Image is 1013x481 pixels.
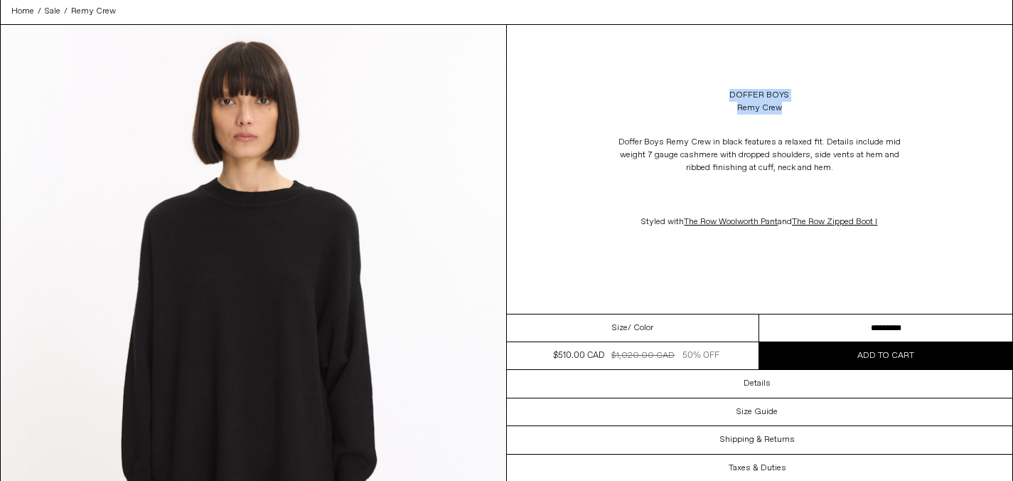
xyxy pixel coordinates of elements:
span: Add to cart [857,350,914,361]
h3: Taxes & Duties [729,463,786,473]
div: $510.00 CAD [553,349,604,362]
a: Remy Crew [71,5,116,18]
a: The Row Woolworth Pant [684,216,778,228]
span: Size [612,322,628,334]
a: Home [11,5,34,18]
div: 50% OFF [682,349,719,362]
span: / Color [628,322,653,334]
span: Home [11,6,34,17]
a: The Row Zipped Boot I [792,216,877,228]
span: Styled with and [641,216,877,228]
span: Doffer Boys Remy Crew in black features a relaxed fit. Details include mid weight 7 gauge cashmer... [618,137,901,174]
h3: Shipping & Returns [720,435,795,445]
span: / [64,5,68,18]
a: Sale [45,5,60,18]
span: / [38,5,41,18]
a: Doffer Boys [729,89,789,102]
span: Remy Crew [71,6,116,17]
h3: Size Guide [736,407,778,417]
h3: Details [744,379,771,388]
div: Remy Crew [737,102,782,115]
button: Add to cart [759,342,1012,369]
div: $1,020.00 CAD [611,349,675,362]
span: Sale [45,6,60,17]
